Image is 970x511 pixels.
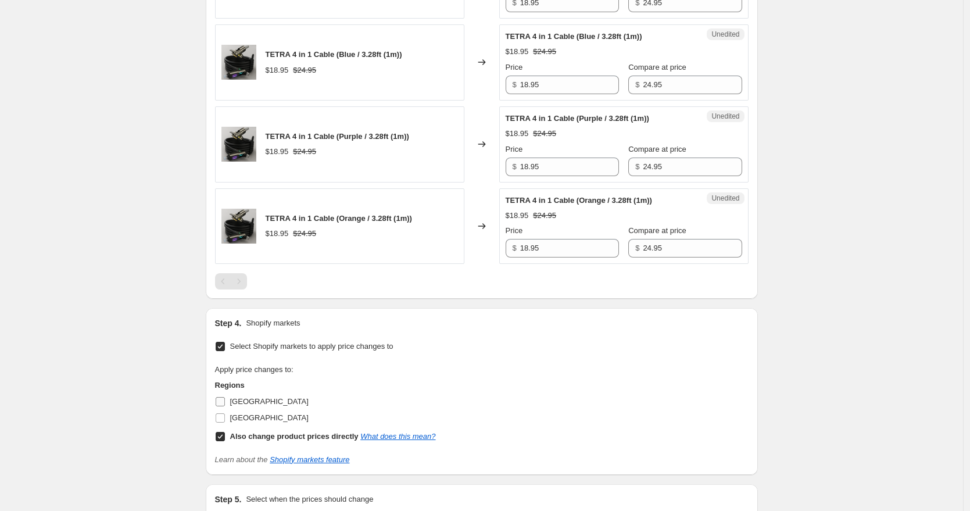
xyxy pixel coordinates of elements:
[506,145,523,153] span: Price
[266,50,402,59] span: TETRA 4 in 1 Cable (Blue / 3.28ft (1m))
[215,380,436,391] h3: Regions
[711,30,739,39] span: Unedited
[506,196,652,205] span: TETRA 4 in 1 Cable (Orange / 3.28ft (1m))
[230,397,309,406] span: [GEOGRAPHIC_DATA]
[215,365,293,374] span: Apply price changes to:
[230,432,359,441] b: Also change product prices directly
[513,244,517,252] span: $
[266,147,289,156] span: $18.95
[360,432,435,441] a: What does this mean?
[513,80,517,89] span: $
[506,32,642,41] span: TETRA 4 in 1 Cable (Blue / 3.28ft (1m))
[533,129,556,138] span: $24.95
[635,80,639,89] span: $
[711,112,739,121] span: Unedited
[266,214,412,223] span: TETRA 4 in 1 Cable (Orange / 3.28ft (1m))
[246,494,373,505] p: Select when the prices should change
[293,229,316,238] span: $24.95
[628,145,686,153] span: Compare at price
[711,194,739,203] span: Unedited
[215,494,242,505] h2: Step 5.
[215,273,247,290] nav: Pagination
[221,45,256,80] img: ChatGPT_Image_Aug_25_2025_10_44_30_AM_80x.png
[533,47,556,56] span: $24.95
[230,413,309,422] span: [GEOGRAPHIC_DATA]
[533,211,556,220] span: $24.95
[215,455,350,464] i: Learn about the
[270,455,349,464] a: Shopify markets feature
[506,211,529,220] span: $18.95
[230,342,393,351] span: Select Shopify markets to apply price changes to
[635,162,639,171] span: $
[293,66,316,74] span: $24.95
[221,127,256,162] img: ChatGPT_Image_Aug_25_2025_10_44_30_AM_80x.png
[506,129,529,138] span: $18.95
[513,162,517,171] span: $
[215,317,242,329] h2: Step 4.
[506,114,649,123] span: TETRA 4 in 1 Cable (Purple / 3.28ft (1m))
[246,317,300,329] p: Shopify markets
[266,132,409,141] span: TETRA 4 in 1 Cable (Purple / 3.28ft (1m))
[635,244,639,252] span: $
[293,147,316,156] span: $24.95
[221,209,256,244] img: ChatGPT_Image_Aug_25_2025_10_44_30_AM_80x.png
[628,226,686,235] span: Compare at price
[266,66,289,74] span: $18.95
[506,63,523,72] span: Price
[266,229,289,238] span: $18.95
[506,226,523,235] span: Price
[628,63,686,72] span: Compare at price
[506,47,529,56] span: $18.95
